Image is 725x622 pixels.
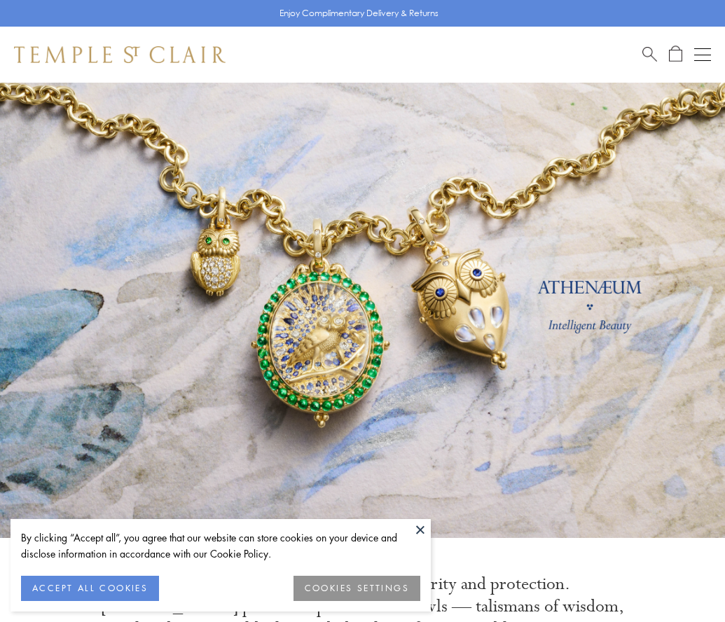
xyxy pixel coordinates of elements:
[279,6,439,20] p: Enjoy Complimentary Delivery & Returns
[642,46,657,63] a: Search
[694,46,711,63] button: Open navigation
[21,530,420,562] div: By clicking “Accept all”, you agree that our website can store cookies on your device and disclos...
[294,576,420,601] button: COOKIES SETTINGS
[669,46,682,63] a: Open Shopping Bag
[14,46,226,63] img: Temple St. Clair
[21,576,159,601] button: ACCEPT ALL COOKIES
